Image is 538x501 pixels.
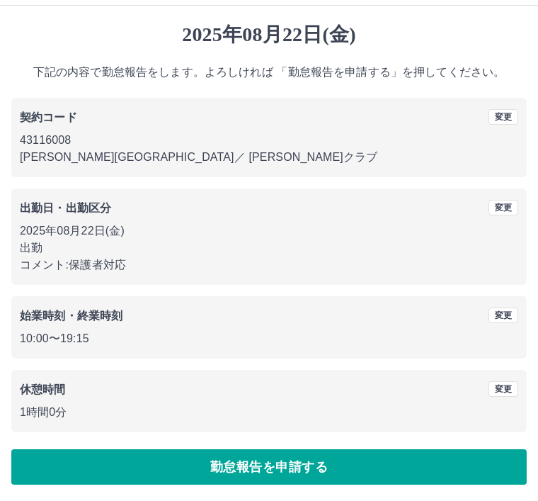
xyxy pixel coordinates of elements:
p: 下記の内容で勤怠報告をします。よろしければ 「勤怠報告を申請する」を押してください。 [11,64,527,81]
p: コメント: 保護者対応 [20,257,518,274]
button: 変更 [488,381,518,397]
p: [PERSON_NAME][GEOGRAPHIC_DATA] ／ [PERSON_NAME]クラブ [20,149,518,166]
h1: 2025年08月22日(金) [11,23,527,47]
p: 2025年08月22日(金) [20,223,518,240]
button: 勤怠報告を申請する [11,449,527,485]
button: 変更 [488,109,518,125]
p: 出勤 [20,240,518,257]
p: 43116008 [20,132,518,149]
p: 10:00 〜 19:15 [20,330,518,347]
b: 始業時刻・終業時刻 [20,310,122,322]
b: 契約コード [20,111,77,123]
b: 出勤日・出勤区分 [20,202,111,214]
button: 変更 [488,200,518,215]
button: 変更 [488,308,518,323]
b: 休憩時間 [20,383,66,395]
p: 1時間0分 [20,404,518,421]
